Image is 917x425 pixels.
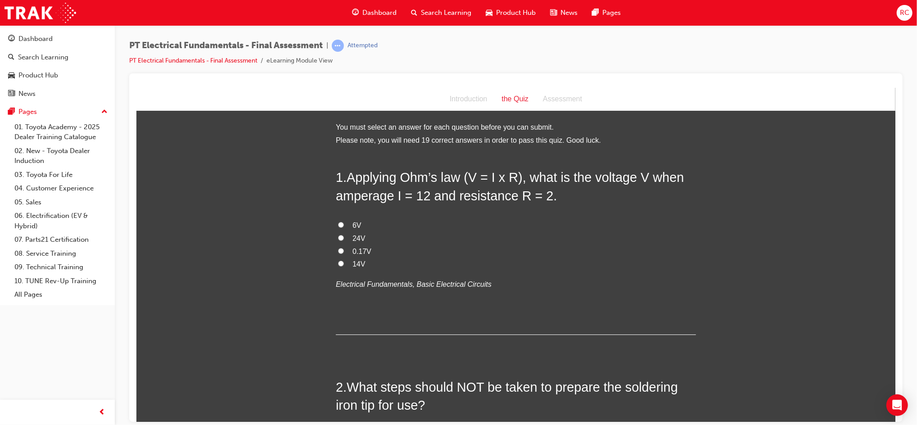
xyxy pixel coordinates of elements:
[11,181,111,195] a: 04. Customer Experience
[18,107,37,117] div: Pages
[585,4,628,22] a: pages-iconPages
[216,134,225,141] span: 6V
[5,3,76,23] img: Trak
[332,40,344,52] span: learningRecordVerb_ATTEMPT-icon
[18,70,58,81] div: Product Hub
[8,108,15,116] span: pages-icon
[216,160,235,167] span: 0.17V
[4,49,111,66] a: Search Learning
[11,260,111,274] a: 09. Technical Training
[18,52,68,63] div: Search Learning
[352,7,359,18] span: guage-icon
[202,173,208,179] input: 14V
[199,292,542,325] span: What steps should NOT be taken to prepare the soldering iron tip for use?
[348,41,378,50] div: Attempted
[11,247,111,261] a: 08. Service Training
[560,8,578,18] span: News
[306,5,358,18] div: Introduction
[129,57,257,64] a: PT Electrical Fundamentals - Final Assessment
[602,8,621,18] span: Pages
[886,394,908,416] div: Open Intercom Messenger
[421,8,471,18] span: Search Learning
[202,160,208,166] input: 0.17V
[11,195,111,209] a: 05. Sales
[101,106,108,118] span: up-icon
[486,7,492,18] span: car-icon
[267,56,333,66] li: eLearning Module View
[199,81,560,117] h2: 1 .
[496,8,536,18] span: Product Hub
[411,7,417,18] span: search-icon
[8,72,15,80] span: car-icon
[199,193,355,200] em: Electrical Fundamentals, Basic Electrical Circuits
[11,168,111,182] a: 03. Toyota For Life
[358,5,399,18] div: the Quiz
[11,274,111,288] a: 10. TUNE Rev-Up Training
[8,35,15,43] span: guage-icon
[404,4,479,22] a: search-iconSearch Learning
[362,8,397,18] span: Dashboard
[199,290,560,327] h2: 2 .
[897,5,912,21] button: RC
[900,8,909,18] span: RC
[11,120,111,144] a: 01. Toyota Academy - 2025 Dealer Training Catalogue
[345,4,404,22] a: guage-iconDashboard
[479,4,543,22] a: car-iconProduct Hub
[11,288,111,302] a: All Pages
[4,104,111,120] button: Pages
[399,5,453,18] div: Assessment
[11,209,111,233] a: 06. Electrification (EV & Hybrid)
[202,134,208,140] input: 6V
[543,4,585,22] a: news-iconNews
[216,172,229,180] span: 14V
[216,147,229,154] span: 24V
[4,86,111,102] a: News
[11,144,111,168] a: 02. New - Toyota Dealer Induction
[99,407,106,418] span: prev-icon
[18,34,53,44] div: Dashboard
[592,7,599,18] span: pages-icon
[11,233,111,247] a: 07. Parts21 Certification
[202,147,208,153] input: 24V
[550,7,557,18] span: news-icon
[199,46,560,59] li: Please note, you will need 19 correct answers in order to pass this quiz. Good luck.
[326,41,328,51] span: |
[4,29,111,104] button: DashboardSearch LearningProduct HubNews
[129,41,323,51] span: PT Electrical Fundamentals - Final Assessment
[4,31,111,47] a: Dashboard
[8,54,14,62] span: search-icon
[18,89,36,99] div: News
[8,90,15,98] span: news-icon
[199,33,560,46] li: You must select an answer for each question before you can submit.
[199,82,547,115] span: Applying Ohm’s law (V = I x R), what is the voltage V when amperage I = 12 and resistance R = 2.
[4,67,111,84] a: Product Hub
